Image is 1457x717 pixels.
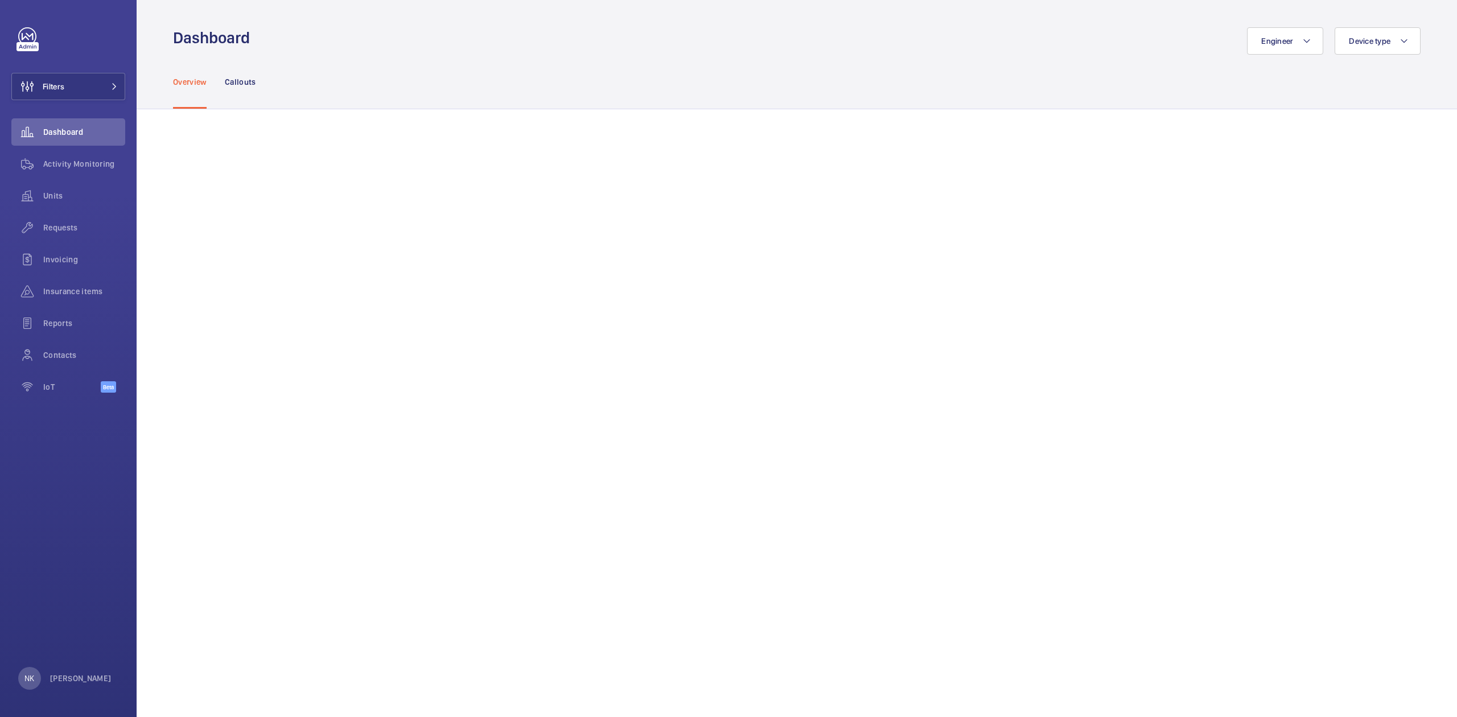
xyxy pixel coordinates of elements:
[43,254,125,265] span: Invoicing
[43,126,125,138] span: Dashboard
[43,318,125,329] span: Reports
[43,190,125,201] span: Units
[1261,36,1293,46] span: Engineer
[43,349,125,361] span: Contacts
[1247,27,1323,55] button: Engineer
[43,381,101,393] span: IoT
[1335,27,1421,55] button: Device type
[43,286,125,297] span: Insurance items
[11,73,125,100] button: Filters
[225,76,256,88] p: Callouts
[24,673,34,684] p: NK
[101,381,116,393] span: Beta
[173,27,257,48] h1: Dashboard
[1349,36,1390,46] span: Device type
[43,81,64,92] span: Filters
[173,76,207,88] p: Overview
[43,222,125,233] span: Requests
[50,673,112,684] p: [PERSON_NAME]
[43,158,125,170] span: Activity Monitoring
